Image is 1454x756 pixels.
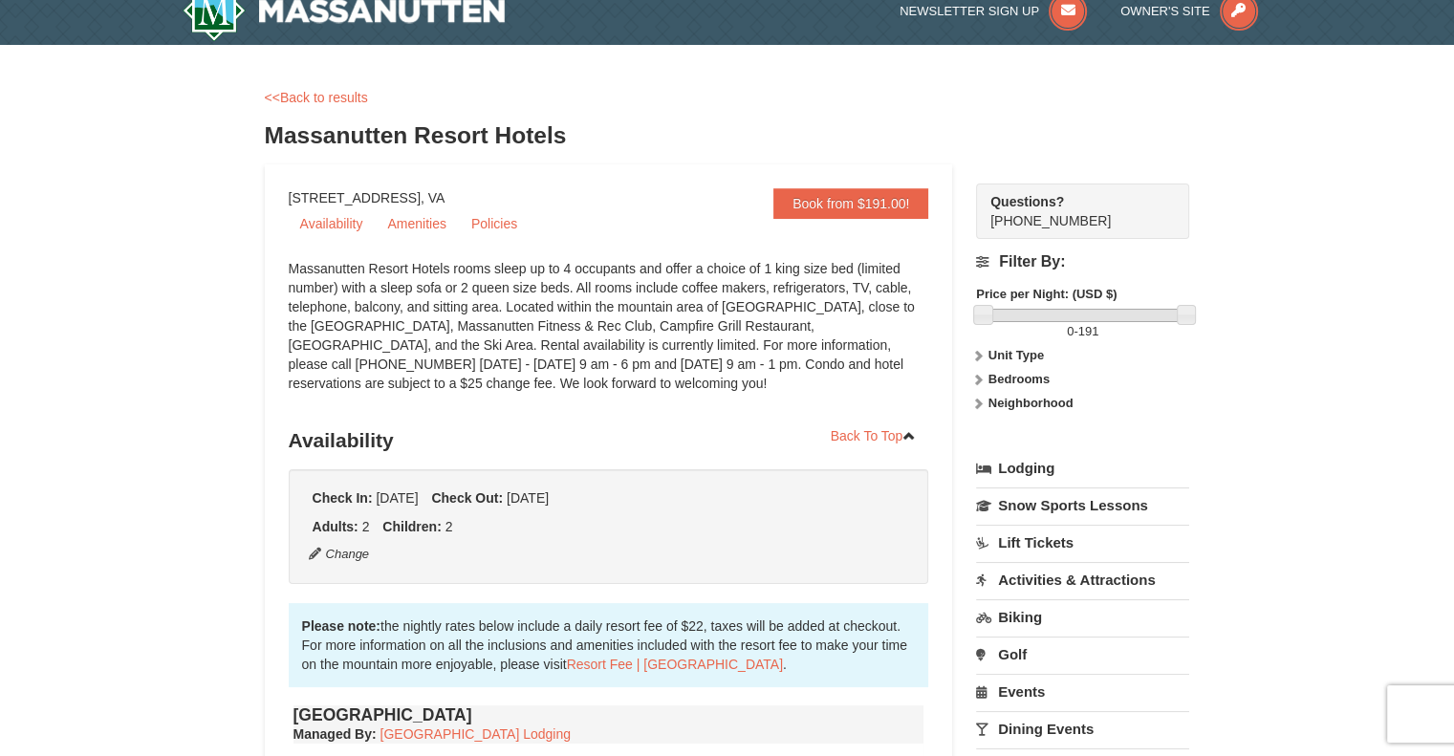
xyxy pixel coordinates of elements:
div: Massanutten Resort Hotels rooms sleep up to 4 occupants and offer a choice of 1 king size bed (li... [289,259,929,412]
a: Resort Fee | [GEOGRAPHIC_DATA] [567,657,783,672]
strong: Bedrooms [988,372,1050,386]
span: [DATE] [376,490,418,506]
a: Golf [976,637,1189,672]
a: Owner's Site [1120,4,1258,18]
h3: Availability [289,421,929,460]
span: [DATE] [507,490,549,506]
span: [PHONE_NUMBER] [990,192,1155,228]
div: the nightly rates below include a daily resort fee of $22, taxes will be added at checkout. For m... [289,603,929,687]
a: Back To Top [818,421,929,450]
strong: Check Out: [431,490,503,506]
a: Lift Tickets [976,525,1189,560]
a: Book from $191.00! [773,188,928,219]
a: Snow Sports Lessons [976,487,1189,523]
a: Availability [289,209,375,238]
span: 2 [445,519,453,534]
a: Newsletter Sign Up [900,4,1087,18]
a: Biking [976,599,1189,635]
label: - [976,322,1189,341]
span: 0 [1067,324,1074,338]
h3: Massanutten Resort Hotels [265,117,1190,155]
strong: Neighborhood [988,396,1074,410]
h4: Filter By: [976,253,1189,270]
a: Events [976,674,1189,709]
strong: Check In: [313,490,373,506]
h4: [GEOGRAPHIC_DATA] [293,705,924,724]
a: Activities & Attractions [976,562,1189,597]
a: Lodging [976,451,1189,486]
span: Newsletter Sign Up [900,4,1039,18]
button: Change [308,544,371,565]
a: Policies [460,209,529,238]
strong: Adults: [313,519,358,534]
strong: Please note: [302,618,380,634]
span: Owner's Site [1120,4,1210,18]
strong: Children: [382,519,441,534]
strong: : [293,726,377,742]
strong: Questions? [990,194,1064,209]
span: Managed By [293,726,372,742]
span: 191 [1078,324,1099,338]
a: <<Back to results [265,90,368,105]
a: Amenities [376,209,457,238]
strong: Unit Type [988,348,1044,362]
a: [GEOGRAPHIC_DATA] Lodging [380,726,571,742]
strong: Price per Night: (USD $) [976,287,1117,301]
span: 2 [362,519,370,534]
a: Dining Events [976,711,1189,746]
